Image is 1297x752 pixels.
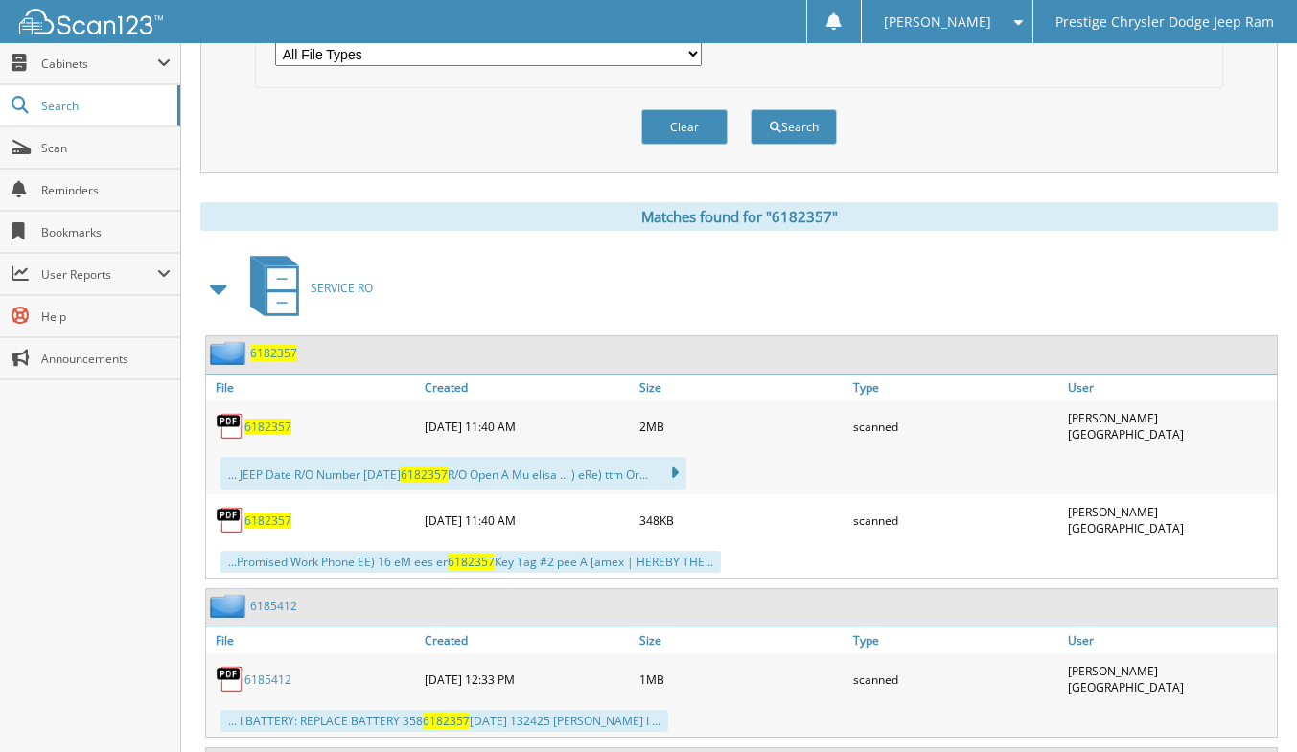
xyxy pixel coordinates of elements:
div: [PERSON_NAME][GEOGRAPHIC_DATA] [1063,499,1277,541]
span: Scan [41,140,171,156]
span: [PERSON_NAME] [884,16,991,28]
div: ... JEEP Date R/O Number [DATE] R/O Open A Mu elisa ... ) eRe) ttm Or... [220,457,686,490]
span: User Reports [41,266,157,283]
div: 1MB [635,658,848,700]
div: [PERSON_NAME][GEOGRAPHIC_DATA] [1063,658,1277,700]
div: Matches found for "6182357" [200,202,1278,231]
button: Search [751,109,837,145]
img: folder2.png [210,594,250,618]
div: ... I BATTERY: REPLACE BATTERY 358 [DATE] 132425 [PERSON_NAME] I ... [220,710,668,732]
img: scan123-logo-white.svg [19,9,163,34]
div: ...Promised Work Phone EE) 16 eM ees er Key Tag #2 pee A [amex | HEREBY THE... [220,551,721,573]
span: Announcements [41,351,171,367]
img: PDF.png [216,412,244,441]
a: Created [420,627,634,653]
a: Size [635,627,848,653]
span: 6182357 [448,554,495,570]
a: Size [635,375,848,400]
span: Reminders [41,182,171,198]
div: [PERSON_NAME][GEOGRAPHIC_DATA] [1063,405,1277,447]
img: folder2.png [210,341,250,365]
a: User [1063,627,1277,653]
button: Clear [641,109,728,145]
a: 6182357 [244,513,291,529]
div: 348KB [635,499,848,541]
a: Created [420,375,634,400]
a: 6182357 [250,345,297,361]
span: Bookmarks [41,224,171,240]
span: Help [41,308,171,325]
a: Type [848,375,1062,400]
div: scanned [848,499,1062,541]
span: Search [41,98,168,114]
a: 6182357 [244,419,291,435]
div: [DATE] 11:40 AM [420,499,634,541]
a: 6185412 [250,598,297,614]
img: PDF.png [216,506,244,535]
div: 2MB [635,405,848,447]
a: File [206,375,420,400]
span: Prestige Chrysler Dodge Jeep Ram [1055,16,1274,28]
a: 6185412 [244,672,291,688]
iframe: Chat Widget [1201,660,1297,752]
div: scanned [848,405,1062,447]
span: SERVICE RO [311,280,373,296]
img: PDF.png [216,665,244,694]
a: Type [848,627,1062,653]
a: SERVICE RO [239,250,373,326]
span: 6182357 [423,713,470,729]
span: Cabinets [41,56,157,72]
div: [DATE] 11:40 AM [420,405,634,447]
a: User [1063,375,1277,400]
span: 6182357 [401,467,448,483]
div: scanned [848,658,1062,700]
div: [DATE] 12:33 PM [420,658,634,700]
a: File [206,627,420,653]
